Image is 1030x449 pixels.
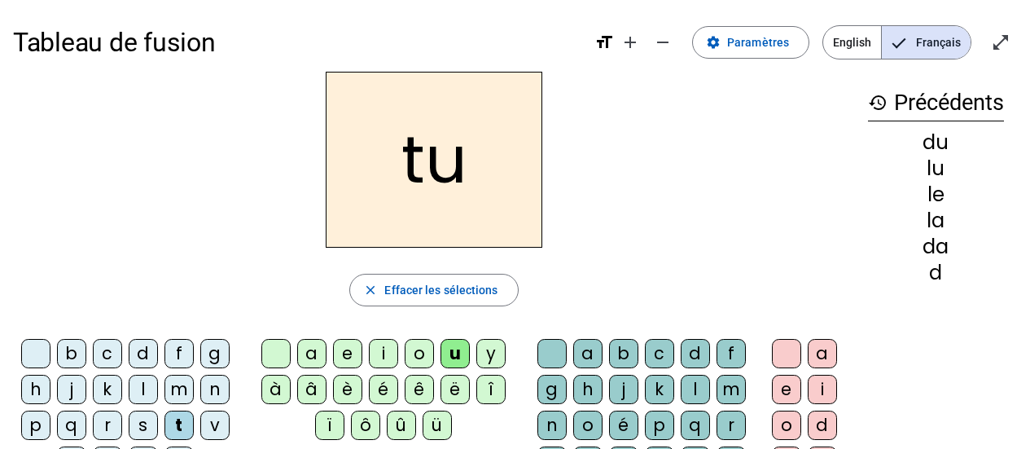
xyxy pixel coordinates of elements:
[991,33,1010,52] mat-icon: open_in_full
[297,375,327,404] div: â
[326,72,542,248] h2: tu
[717,375,746,404] div: m
[200,411,230,440] div: v
[984,26,1017,59] button: Entrer en plein écran
[476,375,506,404] div: î
[129,375,158,404] div: l
[164,375,194,404] div: m
[681,375,710,404] div: l
[882,26,971,59] span: Français
[57,375,86,404] div: j
[706,35,721,50] mat-icon: settings
[609,375,638,404] div: j
[653,33,673,52] mat-icon: remove
[808,411,837,440] div: d
[868,159,1004,178] div: lu
[363,283,378,297] mat-icon: close
[369,375,398,404] div: é
[573,339,603,368] div: a
[609,339,638,368] div: b
[772,375,801,404] div: e
[868,185,1004,205] div: le
[717,339,746,368] div: f
[717,411,746,440] div: r
[868,133,1004,152] div: du
[681,411,710,440] div: q
[351,411,380,440] div: ô
[164,411,194,440] div: t
[261,375,291,404] div: à
[646,26,679,59] button: Diminuer la taille de la police
[573,375,603,404] div: h
[537,411,567,440] div: n
[13,16,581,68] h1: Tableau de fusion
[594,33,614,52] mat-icon: format_size
[573,411,603,440] div: o
[315,411,344,440] div: ï
[727,33,789,52] span: Paramètres
[645,411,674,440] div: p
[645,339,674,368] div: c
[405,375,434,404] div: ê
[200,375,230,404] div: n
[823,26,881,59] span: English
[868,263,1004,283] div: d
[645,375,674,404] div: k
[620,33,640,52] mat-icon: add
[129,411,158,440] div: s
[21,375,50,404] div: h
[808,339,837,368] div: a
[868,211,1004,231] div: la
[387,411,416,440] div: û
[349,274,518,306] button: Effacer les sélections
[822,25,971,59] mat-button-toggle-group: Language selection
[57,339,86,368] div: b
[692,26,809,59] button: Paramètres
[423,411,452,440] div: ü
[333,339,362,368] div: e
[93,375,122,404] div: k
[440,339,470,368] div: u
[129,339,158,368] div: d
[868,85,1004,121] h3: Précédents
[868,93,888,112] mat-icon: history
[808,375,837,404] div: i
[537,375,567,404] div: g
[384,280,497,300] span: Effacer les sélections
[772,411,801,440] div: o
[405,339,434,368] div: o
[868,237,1004,257] div: da
[200,339,230,368] div: g
[93,411,122,440] div: r
[57,411,86,440] div: q
[614,26,646,59] button: Augmenter la taille de la police
[93,339,122,368] div: c
[297,339,327,368] div: a
[609,411,638,440] div: é
[333,375,362,404] div: è
[681,339,710,368] div: d
[440,375,470,404] div: ë
[476,339,506,368] div: y
[164,339,194,368] div: f
[21,411,50,440] div: p
[369,339,398,368] div: i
